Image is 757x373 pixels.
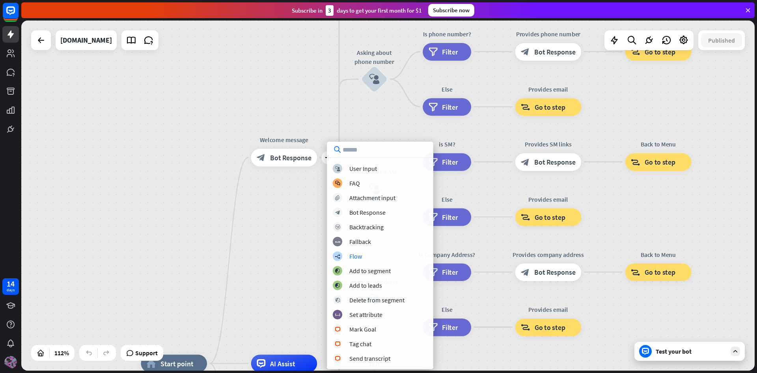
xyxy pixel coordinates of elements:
[349,296,405,304] div: Delete from segment
[335,181,340,186] i: block_faq
[534,47,576,56] span: Bot Response
[442,323,458,332] span: Filter
[429,47,438,56] i: filter
[349,252,362,260] div: Flow
[326,5,334,16] div: 3
[442,268,458,276] span: Filter
[535,102,565,111] span: Go to step
[7,280,15,287] div: 14
[442,212,458,221] span: Filter
[369,74,380,84] i: block_user_input
[135,347,158,359] span: Support
[619,250,698,259] div: Back to Menu
[428,4,474,17] div: Subscribe now
[52,347,71,359] div: 112%
[429,212,438,221] i: filter
[7,287,15,293] div: days
[701,33,742,47] button: Published
[416,85,477,94] div: Else
[509,85,588,94] div: Provides email
[509,140,588,148] div: Provides SM links
[509,250,588,259] div: Provides company address
[349,208,386,216] div: Bot Response
[335,298,340,303] i: block_delete_from_segment
[645,47,675,56] span: Go to step
[349,194,395,202] div: Attachment input
[509,195,588,204] div: Provides email
[429,157,438,166] i: filter
[534,268,576,276] span: Bot Response
[429,323,438,332] i: filter
[631,47,640,56] i: block_goto
[631,157,640,166] i: block_goto
[349,311,382,319] div: Set attribute
[416,30,477,38] div: Is phone number?
[292,5,422,16] div: Subscribe in days to get your first month for $1
[521,268,530,276] i: block_bot_response
[349,340,371,348] div: Tag chat
[631,268,640,276] i: block_goto
[416,305,477,314] div: Else
[2,278,19,295] a: 14 days
[60,30,112,50] div: sixthsociety.framer.website
[349,165,377,172] div: User Input
[442,157,458,166] span: Filter
[521,157,530,166] i: block_bot_response
[270,153,311,162] span: Bot Response
[244,135,324,144] div: Welcome message
[535,323,565,332] span: Go to step
[335,195,340,201] i: block_attachment
[656,347,727,355] div: Test your bot
[509,305,588,314] div: Provides email
[349,223,384,231] div: Backtracking
[160,359,194,368] span: Start point
[335,210,340,215] i: block_bot_response
[270,359,295,368] span: AI Assist
[429,268,438,276] i: filter
[257,153,265,162] i: block_bot_response
[521,47,530,56] i: block_bot_response
[335,327,341,332] i: block_livechat
[416,140,477,148] div: is SM?
[335,312,340,317] i: block_set_attribute
[645,268,675,276] span: Go to step
[335,239,340,244] i: block_fallback
[335,356,341,361] i: block_livechat
[335,341,341,347] i: block_livechat
[349,267,391,275] div: Add to segment
[335,166,340,171] i: block_user_input
[349,238,371,246] div: Fallback
[349,354,390,362] div: Send transcript
[6,3,30,27] button: Open LiveChat chat widget
[645,157,675,166] span: Go to step
[147,359,156,368] i: home_2
[535,212,565,221] span: Go to step
[521,323,530,332] i: block_goto
[509,30,588,38] div: Provides phone number
[442,47,458,56] span: Filter
[325,154,332,161] i: plus
[349,325,376,333] div: Mark Goal
[349,179,360,187] div: FAQ
[429,102,438,111] i: filter
[335,254,340,259] i: builder_tree
[442,102,458,111] span: Filter
[416,250,477,259] div: is Company Address?
[521,102,530,111] i: block_goto
[521,212,530,221] i: block_goto
[619,30,698,38] div: Back to Menu
[534,157,576,166] span: Bot Response
[416,195,477,204] div: Else
[619,140,698,148] div: Back to Menu
[349,281,382,289] div: Add to leads
[335,283,340,288] i: block_add_to_segment
[335,268,340,274] i: block_add_to_segment
[348,48,401,66] div: Asking about phone number
[335,225,340,230] i: block_backtracking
